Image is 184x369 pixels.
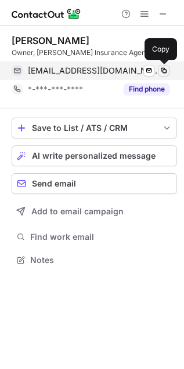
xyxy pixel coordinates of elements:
div: Owner, [PERSON_NAME] Insurance Agency [12,48,177,58]
button: Add to email campaign [12,201,177,222]
span: Add to email campaign [31,207,124,216]
span: Find work email [30,232,172,242]
button: Notes [12,252,177,268]
span: [EMAIL_ADDRESS][DOMAIN_NAME] [28,65,161,76]
button: Send email [12,173,177,194]
div: Save to List / ATS / CRM [32,123,157,133]
button: Find work email [12,229,177,245]
button: save-profile-one-click [12,118,177,138]
img: ContactOut v5.3.10 [12,7,81,21]
span: Send email [32,179,76,188]
div: [PERSON_NAME] [12,35,89,46]
span: Notes [30,255,172,265]
button: AI write personalized message [12,145,177,166]
button: Reveal Button [124,83,169,95]
span: AI write personalized message [32,151,156,160]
